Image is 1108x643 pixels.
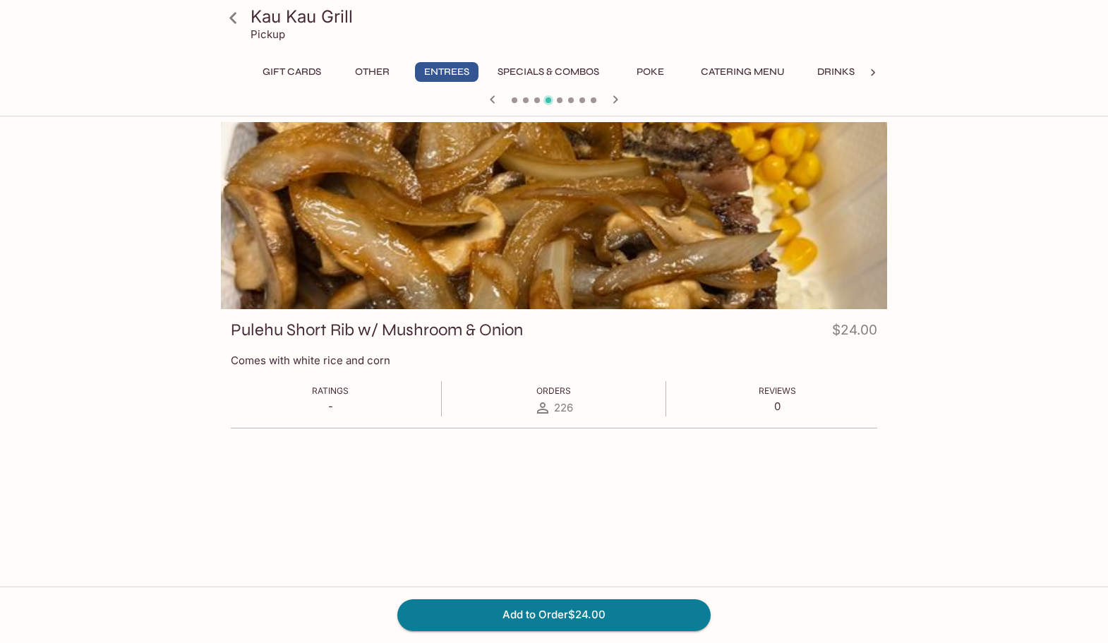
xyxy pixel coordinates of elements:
[221,122,887,309] div: Pulehu Short Rib w/ Mushroom & Onion
[251,28,285,41] p: Pickup
[554,401,573,414] span: 226
[618,62,682,82] button: Poke
[231,354,877,367] p: Comes with white rice and corn
[536,385,571,396] span: Orders
[832,319,877,347] h4: $24.00
[759,385,796,396] span: Reviews
[759,399,796,413] p: 0
[251,6,881,28] h3: Kau Kau Grill
[397,599,711,630] button: Add to Order$24.00
[415,62,478,82] button: Entrees
[490,62,607,82] button: Specials & Combos
[804,62,867,82] button: Drinks
[312,385,349,396] span: Ratings
[312,399,349,413] p: -
[340,62,404,82] button: Other
[231,319,523,341] h3: Pulehu Short Rib w/ Mushroom & Onion
[255,62,329,82] button: Gift Cards
[693,62,793,82] button: Catering Menu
